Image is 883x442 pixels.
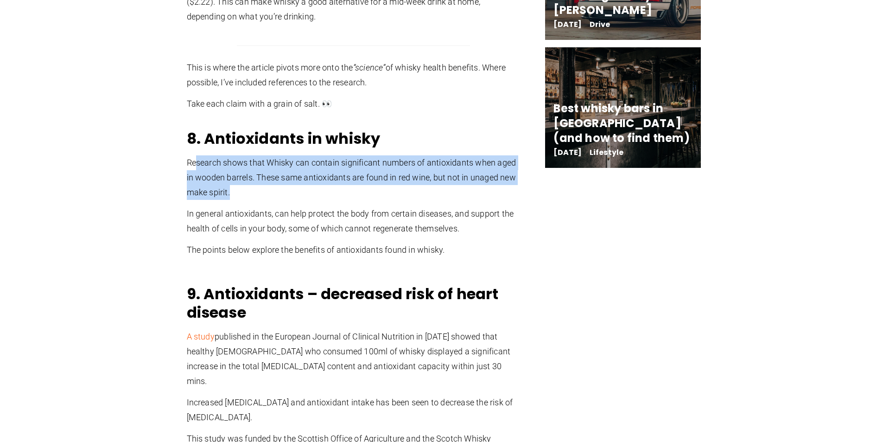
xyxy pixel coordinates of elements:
p: This is where the article pivots more onto the of whisky health benefits. Where possible, I’ve in... [187,60,521,90]
p: published in the European Journal of Clinical Nutrition in [DATE] showed that healthy [DEMOGRAPHI... [187,329,521,389]
span: [DATE] [553,21,582,28]
a: Lifestyle [590,147,624,158]
h2: 9. Antioxidants – decreased risk of heart disease [187,285,521,322]
a: Best whisky bars in [GEOGRAPHIC_DATA] (and how to find them) [553,101,689,146]
a: A study [187,332,215,341]
h2: 8. Antioxidants in whisky [187,129,521,148]
p: The points below explore the benefits of antioxidants found in whisky. [187,243,521,257]
p: In general antioxidants, can help protect the body from certain diseases, and support the health ... [187,206,521,236]
p: Research shows that Whisky can contain significant numbers of antioxidants when aged in wooden ba... [187,155,521,200]
em: “science” [353,63,386,72]
p: Take each claim with a grain of salt. 👀 [187,96,521,111]
span: [DATE] [553,149,582,156]
p: Increased [MEDICAL_DATA] and antioxidant intake has been seen to decrease the risk of [MEDICAL_DA... [187,395,521,425]
a: Drive [590,19,610,30]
